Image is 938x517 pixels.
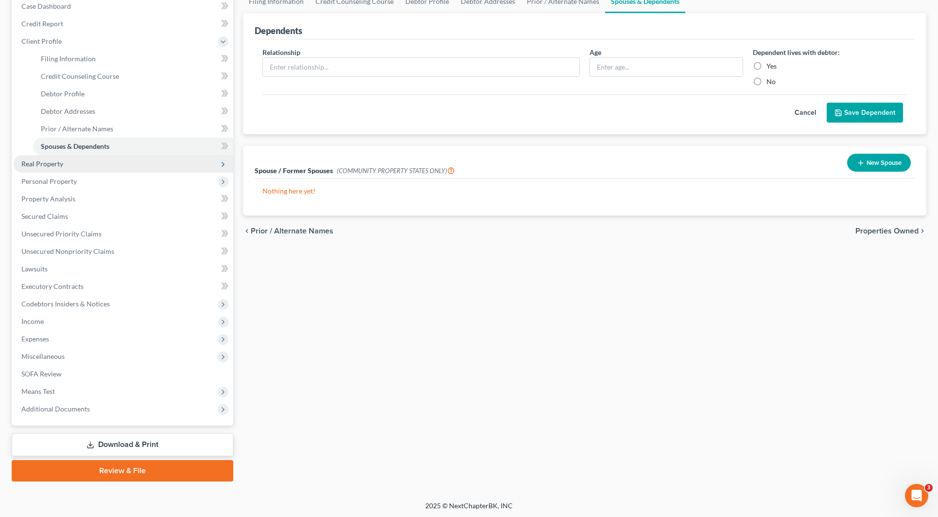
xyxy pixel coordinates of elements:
a: Property Analysis [14,190,233,208]
span: SOFA Review [21,370,62,378]
span: Credit Report [21,19,63,28]
span: Real Property [21,160,63,168]
label: No [766,77,776,87]
span: Case Dashboard [21,2,71,10]
a: Unsecured Priority Claims [14,225,233,243]
a: Lawsuits [14,260,233,278]
span: Executory Contracts [21,282,84,290]
a: Executory Contracts [14,278,233,295]
span: (COMMUNITY PROPERTY STATES ONLY) [337,167,455,175]
a: Debtor Addresses [33,103,233,120]
a: Debtor Profile [33,85,233,103]
button: Properties Owned chevron_right [855,227,926,235]
span: Unsecured Priority Claims [21,230,102,238]
a: Spouses & Dependents [33,138,233,155]
a: Secured Claims [14,208,233,225]
span: Property Analysis [21,195,75,203]
span: Credit Counseling Course [41,72,119,80]
span: Properties Owned [855,227,919,235]
i: chevron_right [919,227,926,235]
i: chevron_left [243,227,251,235]
input: Enter relationship... [263,58,579,76]
span: Filing Information [41,54,96,63]
iframe: Intercom live chat [905,484,928,507]
span: Unsecured Nonpriority Claims [21,247,114,255]
a: Unsecured Nonpriority Claims [14,243,233,260]
span: Lawsuits [21,265,48,273]
button: chevron_left Prior / Alternate Names [243,227,333,235]
a: Review & File [12,460,233,481]
span: Spouses & Dependents [41,142,109,150]
span: Secured Claims [21,212,68,220]
a: Prior / Alternate Names [33,120,233,138]
span: Spouse / Former Spouses [255,166,333,175]
label: Age [590,47,601,57]
span: Expenses [21,335,49,343]
span: 3 [925,484,933,492]
a: Credit Report [14,15,233,33]
span: Client Profile [21,37,62,45]
a: Download & Print [12,433,233,456]
input: Enter age... [590,58,743,76]
span: Additional Documents [21,405,90,413]
span: Relationship [262,48,300,56]
label: Yes [766,61,777,71]
span: Miscellaneous [21,352,65,360]
a: SOFA Review [14,365,233,383]
span: Prior / Alternate Names [41,125,113,133]
button: New Spouse [847,154,911,172]
span: Prior / Alternate Names [251,227,333,235]
a: Filing Information [33,50,233,68]
button: Cancel [784,103,827,123]
button: Save Dependent [827,103,903,123]
label: Dependent lives with debtor: [753,47,840,57]
span: Income [21,317,44,325]
span: Means Test [21,387,55,395]
span: Debtor Profile [41,89,85,98]
a: Credit Counseling Course [33,68,233,85]
span: Codebtors Insiders & Notices [21,300,110,308]
span: Debtor Addresses [41,107,95,115]
div: Dependents [255,25,302,36]
span: Personal Property [21,177,77,185]
p: Nothing here yet! [262,186,907,196]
